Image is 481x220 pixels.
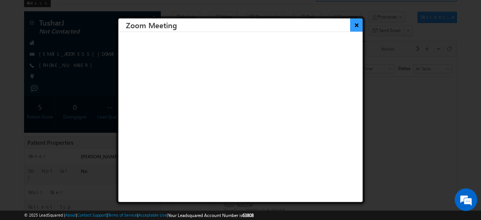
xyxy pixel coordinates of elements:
[65,212,76,217] a: About
[242,212,254,218] span: 63808
[108,212,137,217] a: Terms of Service
[350,18,363,32] button: ×
[168,212,254,218] span: Your Leadsquared Account Number is
[24,212,254,219] span: © 2025 LeadSquared | | | | |
[126,18,363,32] h3: Zoom Meeting
[77,212,107,217] a: Contact Support
[13,39,32,49] img: d_60004797649_company_0_60004797649
[10,70,137,163] textarea: Type your message and hit 'Enter'
[39,39,126,49] div: Chat with us now
[138,212,167,217] a: Acceptable Use
[123,4,141,22] div: Minimize live chat window
[102,169,136,179] em: Start Chat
